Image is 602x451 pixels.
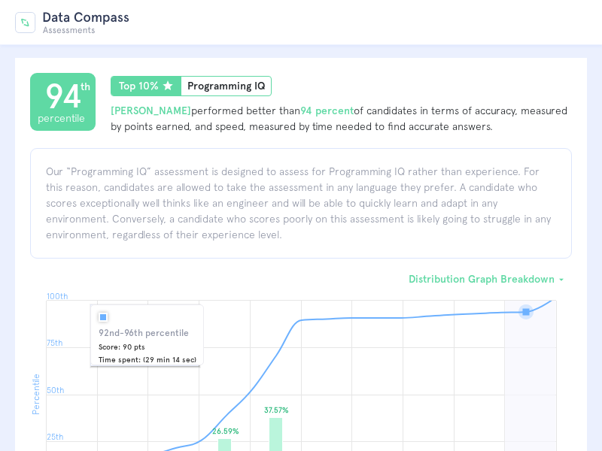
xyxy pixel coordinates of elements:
span: Programming IQ [181,77,271,95]
i: star [162,80,174,92]
span: 94 percent [300,104,354,117]
h1: 94 [30,73,96,131]
img: Data Compass Assessment Logo [15,12,129,34]
i: arrow_drop_down [555,274,567,285]
span: [PERSON_NAME] [111,104,191,117]
span: Top 10% [111,77,181,95]
span: th [81,81,90,94]
button: Distribution Graph Breakdownarrow_drop_down [404,271,572,288]
p: Our “Programming IQ” assessment is designed to assess for Programming IQ rather than experience. ... [30,148,572,259]
p: performed better than of candidates in terms of accuracy, measured by points earned, and speed, m... [96,103,572,135]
